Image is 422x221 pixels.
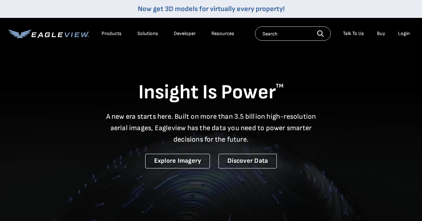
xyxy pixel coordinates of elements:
a: Developer [174,30,196,37]
div: Solutions [137,30,158,37]
input: Search [255,26,331,41]
div: Resources [211,30,234,37]
sup: TM [276,83,284,89]
div: Products [102,30,122,37]
a: Explore Imagery [145,154,210,168]
div: Login [398,30,410,37]
div: Talk To Us [343,30,364,37]
h1: Insight Is Power [9,80,413,105]
a: Now get 3D models for virtually every property! [138,5,285,13]
a: Buy [377,30,385,37]
a: Discover Data [219,154,277,168]
p: A new era starts here. Built on more than 3.5 billion high-resolution aerial images, Eagleview ha... [102,111,320,145]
